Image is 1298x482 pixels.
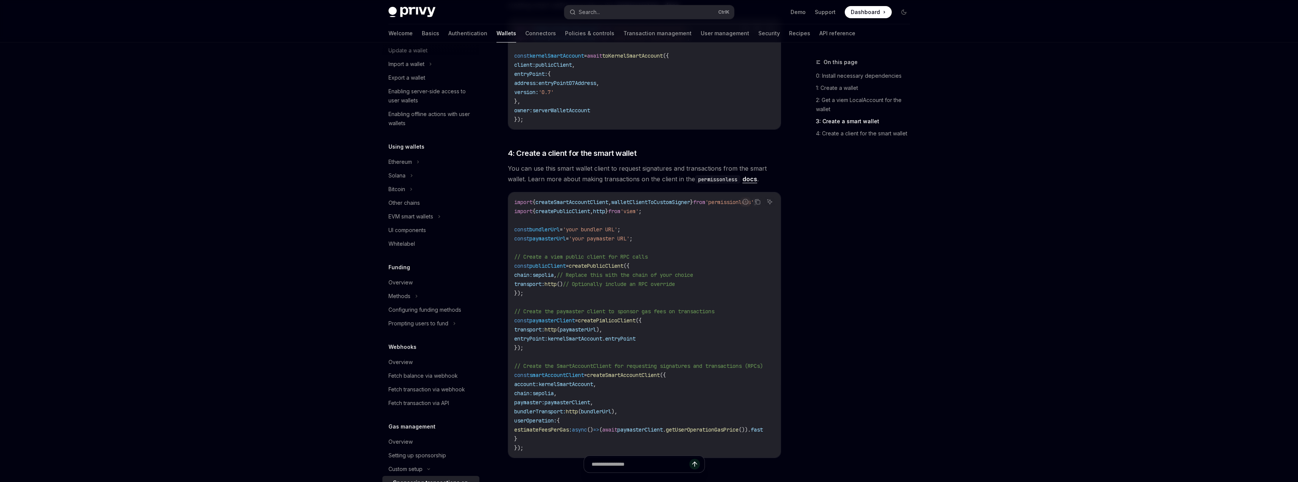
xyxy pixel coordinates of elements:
span: fast [751,426,763,433]
span: ({ [636,317,642,324]
span: 4: Create a client for the smart wallet [508,148,637,159]
span: bundlerUrl [529,226,560,233]
div: Search... [579,8,600,17]
span: }); [514,344,523,351]
div: Overview [388,278,413,287]
a: Fetch transaction via webhook [382,383,479,396]
a: Support [815,8,836,16]
span: entryPoint: [514,335,548,342]
div: Methods [388,292,410,301]
div: Overview [388,437,413,446]
div: Solana [388,171,406,180]
button: Toggle dark mode [898,6,910,18]
span: { [532,208,535,215]
span: = [575,317,578,324]
span: , [572,61,575,68]
span: ; [617,226,620,233]
span: } [690,199,693,206]
span: = [566,262,569,269]
div: Configuring funding methods [388,305,461,314]
span: http [593,208,605,215]
span: () [587,426,593,433]
a: Connectors [525,24,556,42]
span: bundlerTransport: [514,408,566,415]
a: Other chains [382,196,479,210]
span: sepolia [532,272,554,278]
h5: Webhooks [388,342,416,352]
span: // Create the SmartAccountClient for requesting signatures and transactions (RPCs) [514,363,763,369]
h5: Using wallets [388,142,424,151]
span: 'your bundler URL' [563,226,617,233]
span: You can use this smart wallet client to request signatures and transactions from the smart wallet... [508,163,781,184]
div: Bitcoin [388,185,405,194]
span: const [514,262,529,269]
span: createPublicClient [569,262,623,269]
div: Fetch balance via webhook [388,371,458,380]
code: permissonless [695,175,741,184]
a: Enabling server-side access to user wallets [382,85,479,107]
span: http [545,281,557,287]
span: }); [514,290,523,297]
span: createSmartAccountClient [587,372,660,378]
a: Welcome [388,24,413,42]
a: 4: Create a client for the smart wallet [816,127,916,140]
span: 'permissionless' [705,199,754,206]
span: ({ [663,52,669,59]
span: client: [514,61,535,68]
a: Enabling offline actions with user wallets [382,107,479,130]
div: Enabling offline actions with user wallets [388,110,475,128]
span: chain: [514,272,532,278]
a: Basics [422,24,439,42]
span: // Replace this with the chain of your choice [557,272,693,278]
span: paymasterClient [529,317,575,324]
span: serverWalletAccount [532,107,590,114]
a: 1: Create a wallet [816,82,916,94]
h5: Gas management [388,422,435,431]
span: // Optionally include an RPC override [563,281,675,287]
span: const [514,226,529,233]
span: import [514,199,532,206]
a: Configuring funding methods [382,303,479,317]
button: Report incorrect code [741,197,750,207]
img: dark logo [388,7,435,17]
a: Fetch balance via webhook [382,369,479,383]
span: = [584,52,587,59]
span: ; [629,235,633,242]
a: Overview [382,355,479,369]
div: Enabling server-side access to user wallets [388,87,475,105]
span: ( [557,326,560,333]
span: sepolia [532,390,554,397]
span: publicClient [535,61,572,68]
span: paymasterClient [545,399,590,406]
div: UI components [388,226,426,235]
span: http [566,408,578,415]
a: Whitelabel [382,237,479,251]
span: ( [578,408,581,415]
span: chain: [514,390,532,397]
span: await [587,52,602,59]
a: Dashboard [845,6,892,18]
span: , [554,390,557,397]
span: { [532,199,535,206]
a: docs [742,175,757,183]
span: } [605,208,608,215]
span: ( [599,426,602,433]
button: Copy the contents from the code block [753,197,763,207]
a: Demo [791,8,806,16]
span: => [593,426,599,433]
span: , [590,399,593,406]
a: Transaction management [623,24,692,42]
span: await [602,426,617,433]
span: http [545,326,557,333]
span: () [557,281,563,287]
a: Recipes [789,24,810,42]
span: } [514,435,517,442]
span: address: [514,80,539,86]
a: Wallets [496,24,516,42]
span: . [602,335,605,342]
div: Ethereum [388,157,412,166]
span: owner: [514,107,532,114]
span: getUserOperationGasPrice [666,426,739,433]
span: , [596,80,599,86]
a: Setting up sponsorship [382,449,479,462]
